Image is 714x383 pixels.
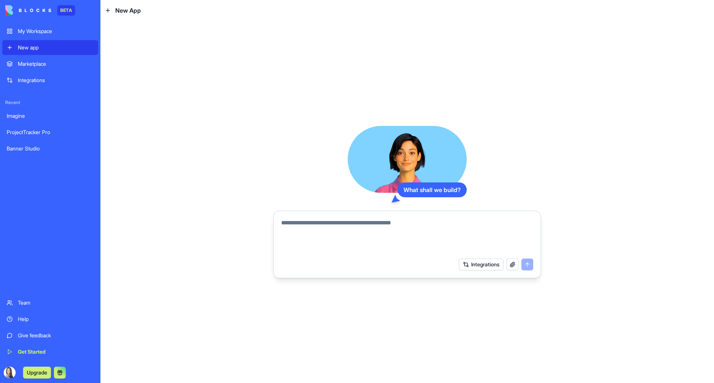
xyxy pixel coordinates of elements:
a: Team [2,295,98,310]
div: Integrations [18,77,94,84]
div: BETA [57,5,75,16]
span: Recent [2,100,98,106]
a: Help [2,312,98,327]
a: Banner Studio [2,141,98,156]
img: logo [5,5,51,16]
button: Integrations [459,259,504,270]
div: Imagine [7,112,94,120]
div: Help [18,315,94,323]
a: My Workspace [2,24,98,39]
div: ProjectTracker Pro [7,129,94,136]
a: New app [2,40,98,55]
a: Give feedback [2,328,98,343]
a: Upgrade [23,369,51,376]
a: BETA [5,5,75,16]
div: Give feedback [18,332,94,339]
div: Banner Studio [7,145,94,152]
div: New app [18,44,94,51]
a: Get Started [2,344,98,359]
button: Upgrade [23,367,51,379]
div: Marketplace [18,60,94,68]
div: My Workspace [18,27,94,35]
a: Integrations [2,73,98,88]
a: Imagine [2,108,98,123]
span: New App [115,6,141,15]
div: What shall we build? [398,182,467,197]
a: Marketplace [2,56,98,71]
img: ACg8ocIi2y6ButMuETtlhkfkP-hgGTyOoLtfoJKwNUqVan3RkRO3_Vmv4A=s96-c [4,367,16,379]
div: Get Started [18,348,94,356]
div: Team [18,299,94,306]
a: ProjectTracker Pro [2,125,98,140]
